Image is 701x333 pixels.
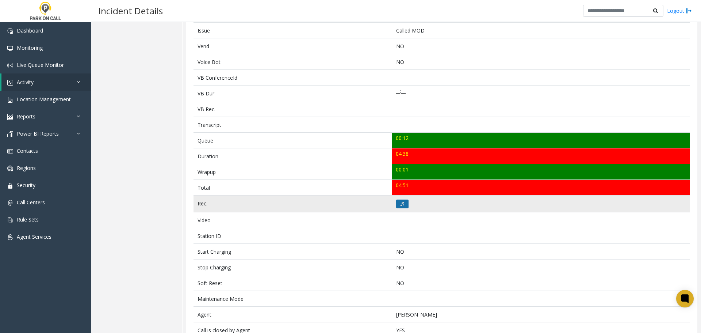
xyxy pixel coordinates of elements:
img: 'icon' [7,234,13,240]
img: 'icon' [7,63,13,68]
td: Issue [194,23,392,38]
td: Called MOD [392,23,690,38]
td: 00:01 [392,164,690,180]
td: Station ID [194,228,392,244]
span: Power BI Reports [17,130,59,137]
td: Start Charging [194,244,392,260]
img: 'icon' [7,183,13,189]
img: 'icon' [7,97,13,103]
img: 'icon' [7,28,13,34]
a: Logout [667,7,692,15]
td: Transcript [194,117,392,133]
img: 'icon' [7,114,13,120]
a: Activity [1,73,91,91]
span: Activity [17,79,34,86]
span: Security [17,182,35,189]
span: Live Queue Monitor [17,61,64,68]
p: NO [396,58,686,66]
td: Queue [194,133,392,148]
img: 'icon' [7,166,13,171]
img: 'icon' [7,148,13,154]
td: Duration [194,148,392,164]
td: 04:38 [392,148,690,164]
img: 'icon' [7,45,13,51]
p: NO [396,279,686,287]
td: Rec. [194,196,392,212]
span: Reports [17,113,35,120]
img: 'icon' [7,200,13,206]
span: Location Management [17,96,71,103]
span: Regions [17,164,36,171]
td: Agent [194,307,392,322]
td: Vend [194,38,392,54]
td: Total [194,180,392,196]
img: 'icon' [7,217,13,223]
td: Video [194,212,392,228]
span: Contacts [17,147,38,154]
td: [PERSON_NAME] [392,307,690,322]
td: Voice Bot [194,54,392,70]
img: logout [686,7,692,15]
img: 'icon' [7,80,13,86]
img: 'icon' [7,131,13,137]
p: NO [396,264,686,271]
td: 04:51 [392,180,690,196]
td: VB Dur [194,86,392,101]
span: Call Centers [17,199,45,206]
span: Monitoring [17,44,43,51]
span: Dashboard [17,27,43,34]
p: NO [396,248,686,256]
td: Wrapup [194,164,392,180]
td: Maintenance Mode [194,291,392,307]
td: VB ConferenceId [194,70,392,86]
td: Stop Charging [194,260,392,275]
td: 00:12 [392,133,690,148]
p: NO [396,42,686,50]
span: Rule Sets [17,216,39,223]
span: Agent Services [17,233,51,240]
h3: Incident Details [95,2,166,20]
td: Soft Reset [194,275,392,291]
td: __:__ [392,86,690,101]
td: VB Rec. [194,101,392,117]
